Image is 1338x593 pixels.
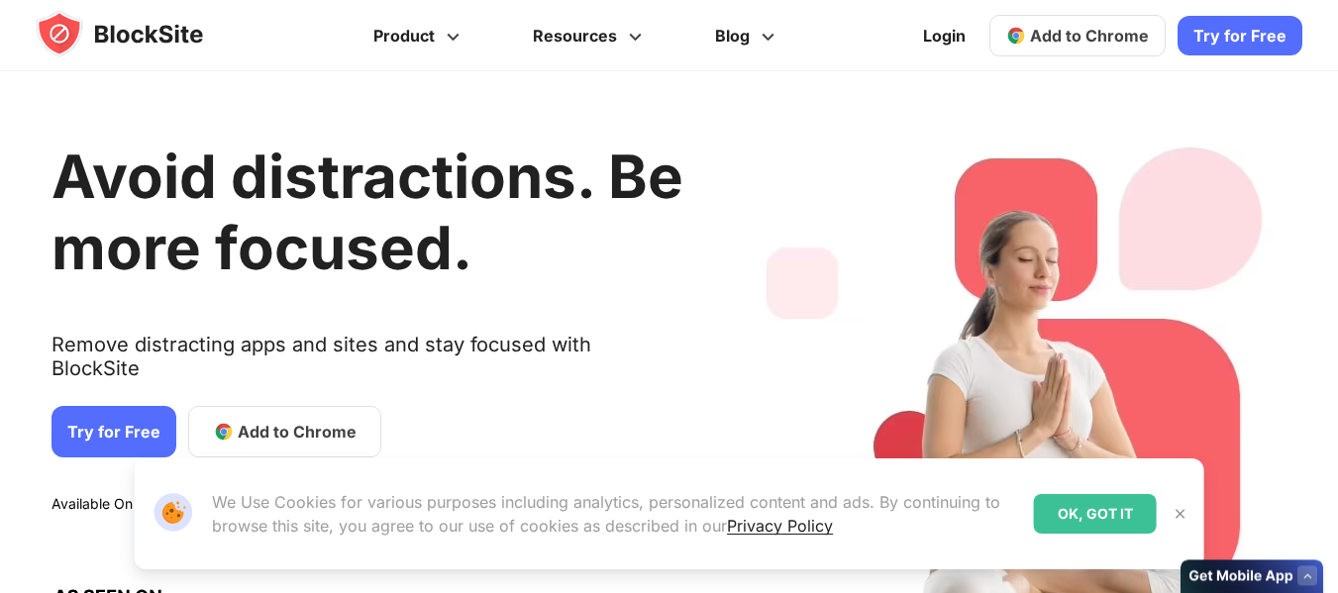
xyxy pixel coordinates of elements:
a: Add to Chrome [989,15,1166,56]
a: Try for Free [51,406,176,457]
div: OK, GOT IT [1034,494,1157,534]
a: Try for Free [1178,16,1302,55]
text: Remove distracting apps and sites and stay focused with BlockSite [51,333,683,396]
p: We Use Cookies for various purposes including analytics, personalized content and ads. By continu... [212,490,1018,538]
a: Privacy Policy [727,516,833,536]
img: blocksite-icon.5d769676.svg [36,10,242,57]
text: Available On [51,495,133,515]
span: Add to Chrome [238,420,357,444]
img: chrome-icon.svg [1006,26,1026,46]
span: Add to Chrome [1030,26,1149,46]
h1: Avoid distractions. Be more focused. [51,141,683,283]
img: Close [1173,506,1188,522]
button: Close [1168,501,1193,527]
a: Add to Chrome [188,406,381,457]
a: Login [911,12,978,59]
